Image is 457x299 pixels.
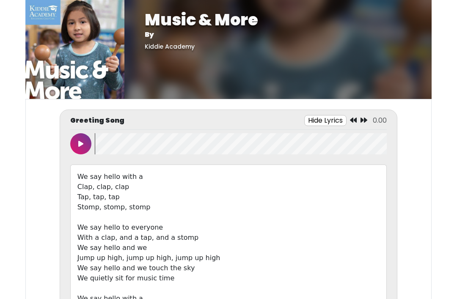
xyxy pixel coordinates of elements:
button: Hide Lyrics [304,115,347,126]
span: 0.00 [373,115,387,125]
p: Greeting Song [70,115,124,126]
h1: Music & More [145,10,411,30]
p: By [145,30,411,40]
h5: Kiddie Academy [145,43,411,50]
